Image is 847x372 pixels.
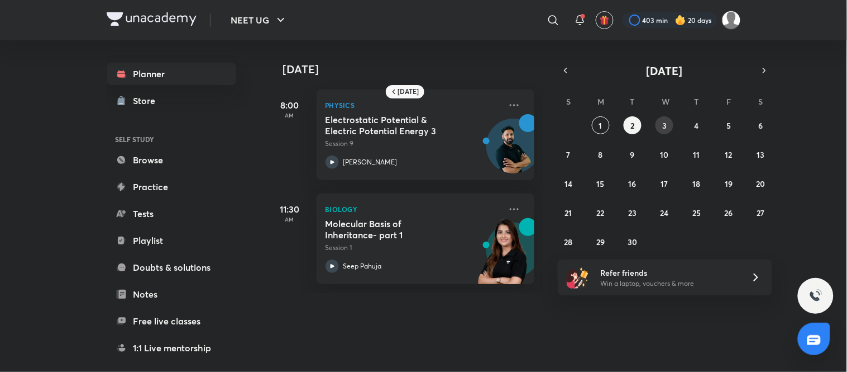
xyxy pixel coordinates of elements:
[628,237,638,247] abbr: September 30, 2025
[630,149,635,160] abbr: September 9, 2025
[630,96,635,107] abbr: Tuesday
[596,11,614,29] button: avatar
[107,337,236,359] a: 1:1 Live mentorship
[326,98,501,112] p: Physics
[600,15,610,25] img: avatar
[559,204,577,222] button: September 21, 2025
[655,145,673,163] button: September 10, 2025
[725,178,733,189] abbr: September 19, 2025
[752,145,770,163] button: September 13, 2025
[107,310,236,332] a: Free live classes
[624,175,642,192] button: September 16, 2025
[343,261,382,271] p: Seep Pahuja
[655,116,673,134] button: September 3, 2025
[598,96,605,107] abbr: Monday
[688,204,706,222] button: September 25, 2025
[624,204,642,222] button: September 23, 2025
[573,63,757,78] button: [DATE]
[267,112,312,119] p: AM
[757,178,765,189] abbr: September 20, 2025
[655,204,673,222] button: September 24, 2025
[107,203,236,225] a: Tests
[661,178,668,189] abbr: September 17, 2025
[759,96,763,107] abbr: Saturday
[695,120,699,131] abbr: September 4, 2025
[107,176,236,198] a: Practice
[757,208,765,218] abbr: September 27, 2025
[809,289,822,303] img: ttu
[752,175,770,192] button: September 20, 2025
[326,218,465,241] h5: Molecular Basis of Inheritance- part 1
[599,149,603,160] abbr: September 8, 2025
[752,116,770,134] button: September 6, 2025
[655,175,673,192] button: September 17, 2025
[107,90,236,112] a: Store
[283,63,545,76] h4: [DATE]
[107,12,197,29] a: Company Logo
[107,12,197,26] img: Company Logo
[759,120,763,131] abbr: September 6, 2025
[473,218,534,295] img: unacademy
[720,145,738,163] button: September 12, 2025
[326,203,501,216] p: Biology
[661,208,669,218] abbr: September 24, 2025
[688,145,706,163] button: September 11, 2025
[662,96,669,107] abbr: Wednesday
[107,256,236,279] a: Doubts & solutions
[720,175,738,192] button: September 19, 2025
[720,204,738,222] button: September 26, 2025
[567,266,589,289] img: referral
[267,203,312,216] h5: 11:30
[133,94,162,107] div: Store
[726,96,731,107] abbr: Friday
[592,175,610,192] button: September 15, 2025
[326,139,501,149] p: Session 9
[722,11,741,30] img: Amisha Rani
[757,149,765,160] abbr: September 13, 2025
[600,279,738,289] p: Win a laptop, vouchers & more
[267,98,312,112] h5: 8:00
[343,157,398,167] p: [PERSON_NAME]
[559,145,577,163] button: September 7, 2025
[267,216,312,223] p: AM
[693,149,700,160] abbr: September 11, 2025
[600,267,738,279] h6: Refer friends
[629,208,637,218] abbr: September 23, 2025
[487,125,540,178] img: Avatar
[326,243,501,253] p: Session 1
[688,116,706,134] button: September 4, 2025
[326,114,465,136] h5: Electrostatic Potential & Electric Potential Energy 3
[592,145,610,163] button: September 8, 2025
[566,96,571,107] abbr: Sunday
[559,233,577,251] button: September 28, 2025
[624,145,642,163] button: September 9, 2025
[596,237,605,247] abbr: September 29, 2025
[564,178,572,189] abbr: September 14, 2025
[647,63,683,78] span: [DATE]
[675,15,686,26] img: streak
[107,229,236,252] a: Playlist
[661,149,669,160] abbr: September 10, 2025
[564,237,573,247] abbr: September 28, 2025
[725,149,733,160] abbr: September 12, 2025
[597,178,605,189] abbr: September 15, 2025
[107,63,236,85] a: Planner
[752,204,770,222] button: September 27, 2025
[631,120,635,131] abbr: September 2, 2025
[592,204,610,222] button: September 22, 2025
[398,87,419,96] h6: [DATE]
[688,175,706,192] button: September 18, 2025
[567,149,571,160] abbr: September 7, 2025
[559,175,577,192] button: September 14, 2025
[725,208,733,218] abbr: September 26, 2025
[720,116,738,134] button: September 5, 2025
[224,9,294,31] button: NEET UG
[662,120,667,131] abbr: September 3, 2025
[695,96,699,107] abbr: Thursday
[592,233,610,251] button: September 29, 2025
[565,208,572,218] abbr: September 21, 2025
[693,178,701,189] abbr: September 18, 2025
[629,178,637,189] abbr: September 16, 2025
[107,283,236,305] a: Notes
[599,120,602,131] abbr: September 1, 2025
